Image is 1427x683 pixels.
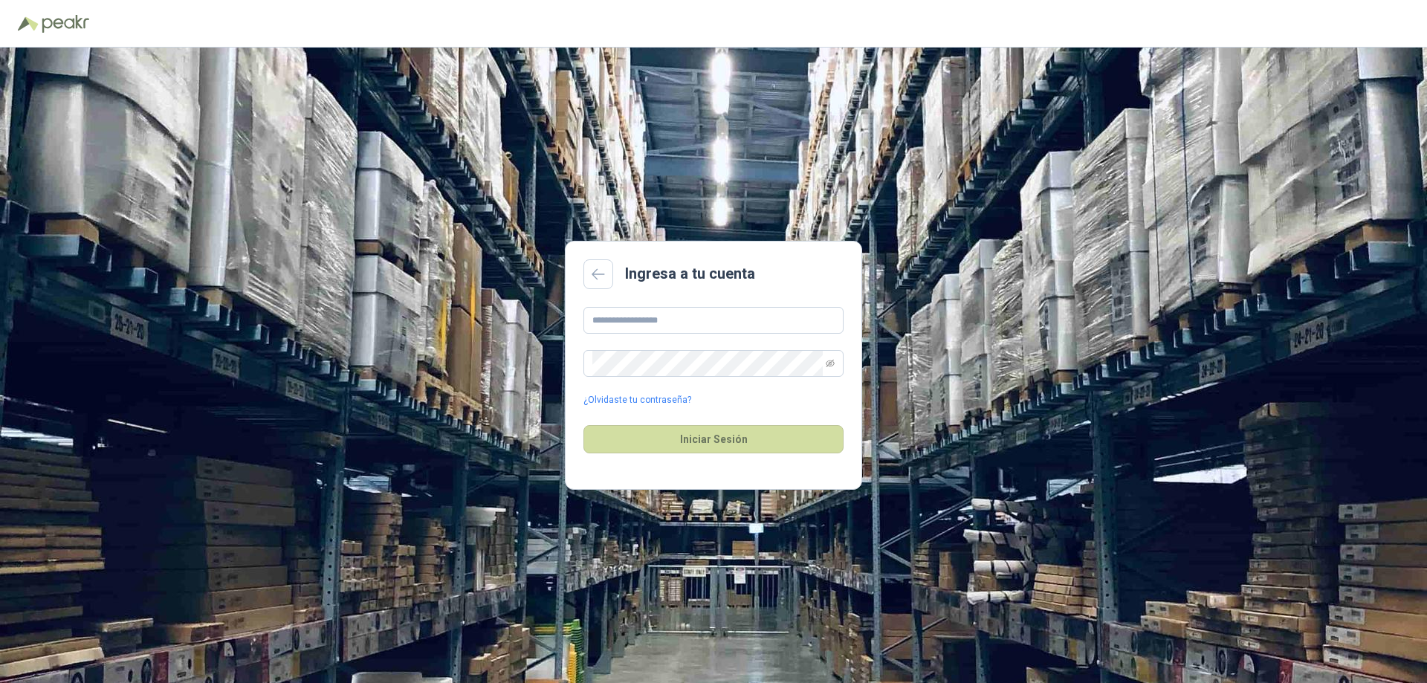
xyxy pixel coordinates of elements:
button: Iniciar Sesión [583,425,844,453]
h2: Ingresa a tu cuenta [625,262,755,285]
span: eye-invisible [826,359,835,368]
a: ¿Olvidaste tu contraseña? [583,393,691,407]
img: Peakr [42,15,89,33]
img: Logo [18,16,39,31]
